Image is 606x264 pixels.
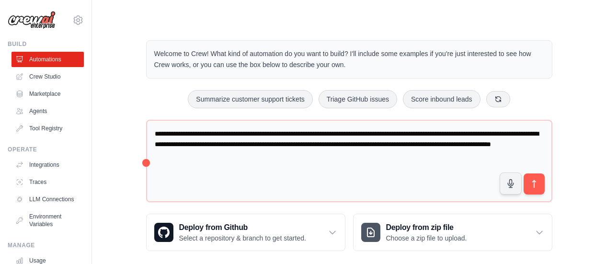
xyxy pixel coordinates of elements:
[11,121,84,136] a: Tool Registry
[179,233,306,243] p: Select a repository & branch to get started.
[8,40,84,48] div: Build
[188,90,312,108] button: Summarize customer support tickets
[11,157,84,172] a: Integrations
[386,222,467,233] h3: Deploy from zip file
[11,174,84,190] a: Traces
[11,86,84,102] a: Marketplace
[403,90,480,108] button: Score inbound leads
[8,11,56,29] img: Logo
[179,222,306,233] h3: Deploy from Github
[11,103,84,119] a: Agents
[8,146,84,153] div: Operate
[11,69,84,84] a: Crew Studio
[386,233,467,243] p: Choose a zip file to upload.
[11,52,84,67] a: Automations
[154,48,544,70] p: Welcome to Crew! What kind of automation do you want to build? I'll include some examples if you'...
[11,209,84,232] a: Environment Variables
[319,90,397,108] button: Triage GitHub issues
[8,241,84,249] div: Manage
[11,192,84,207] a: LLM Connections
